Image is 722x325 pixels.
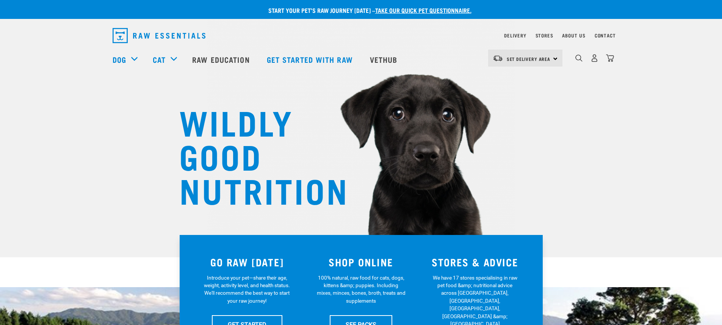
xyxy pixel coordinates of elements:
img: Raw Essentials Logo [113,28,205,43]
a: Delivery [504,34,526,37]
h3: STORES & ADVICE [423,256,528,268]
nav: dropdown navigation [106,25,616,46]
a: Cat [153,54,166,65]
img: van-moving.png [493,55,503,62]
h3: GO RAW [DATE] [195,256,300,268]
img: user.png [590,54,598,62]
h3: SHOP ONLINE [309,256,413,268]
a: Raw Education [185,44,259,75]
img: home-icon-1@2x.png [575,54,583,62]
a: Vethub [362,44,407,75]
a: Get started with Raw [259,44,362,75]
img: home-icon@2x.png [606,54,614,62]
h1: WILDLY GOOD NUTRITION [179,104,331,206]
a: About Us [562,34,585,37]
a: take our quick pet questionnaire. [375,8,471,12]
a: Stores [536,34,553,37]
a: Contact [595,34,616,37]
span: Set Delivery Area [507,58,551,60]
p: 100% natural, raw food for cats, dogs, kittens &amp; puppies. Including mixes, minces, bones, bro... [316,274,406,305]
p: Introduce your pet—share their age, weight, activity level, and health status. We'll recommend th... [202,274,291,305]
a: Dog [113,54,126,65]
